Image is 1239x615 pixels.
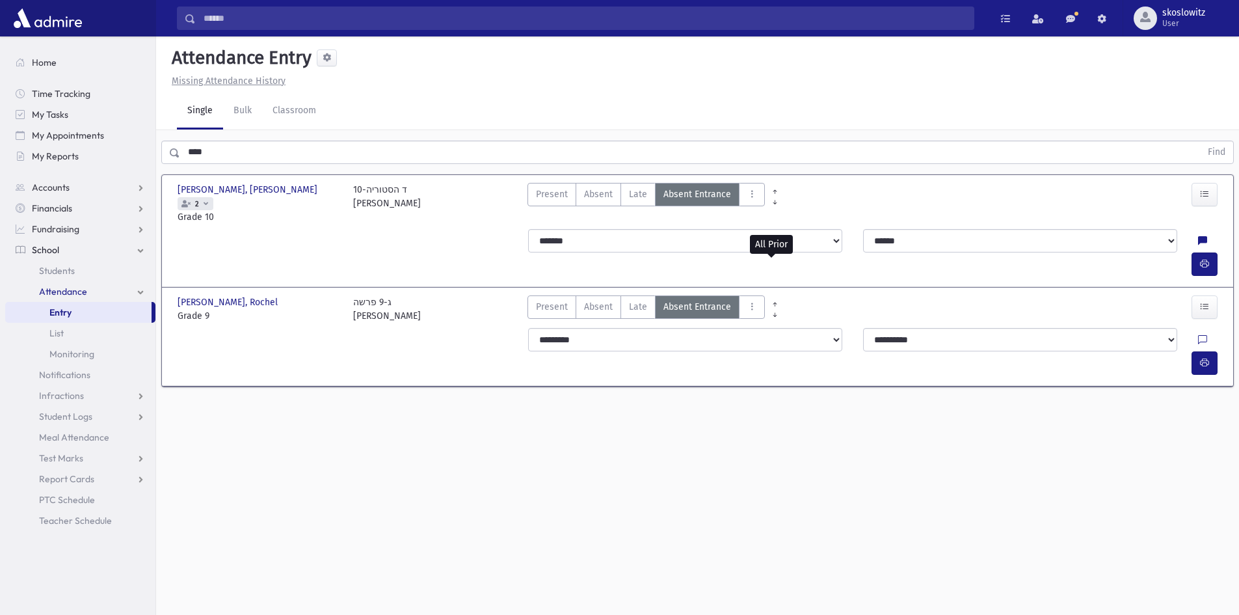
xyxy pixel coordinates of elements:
span: Entry [49,307,72,318]
a: Monitoring [5,344,155,364]
img: AdmirePro [10,5,85,31]
a: My Tasks [5,104,155,125]
span: Notifications [39,369,90,381]
a: My Reports [5,146,155,167]
a: Financials [5,198,155,219]
a: Attendance [5,281,155,302]
span: Report Cards [39,473,94,485]
a: Test Marks [5,448,155,469]
span: Accounts [32,182,70,193]
div: All Prior [750,235,793,254]
a: Report Cards [5,469,155,489]
span: Absent Entrance [663,187,731,201]
span: Grade 10 [178,210,340,224]
span: skoslowitz [1162,8,1205,18]
span: Late [629,300,647,314]
span: Home [32,57,57,68]
span: Teacher Schedule [39,515,112,526]
span: 2 [193,200,202,208]
span: School [32,244,59,256]
div: ג-9 פרשה [PERSON_NAME] [353,295,421,323]
a: Accounts [5,177,155,198]
a: Bulk [223,93,262,130]
span: Monitoring [49,348,94,360]
a: Classroom [262,93,326,130]
span: Infractions [39,390,84,402]
span: Financials [32,202,72,214]
span: [PERSON_NAME], [PERSON_NAME] [178,183,320,197]
span: Grade 9 [178,309,340,323]
span: Absent Entrance [663,300,731,314]
a: Single [177,93,223,130]
div: AttTypes [527,183,765,224]
a: Entry [5,302,152,323]
span: User [1162,18,1205,29]
span: Present [536,300,568,314]
a: Meal Attendance [5,427,155,448]
a: Student Logs [5,406,155,427]
div: 10-ד הסטוריה [PERSON_NAME] [353,183,421,224]
a: PTC Schedule [5,489,155,510]
span: My Appointments [32,130,104,141]
span: Fundraising [32,223,79,235]
u: Missing Attendance History [172,75,286,87]
button: Find [1200,141,1233,163]
span: Student Logs [39,411,92,422]
span: Attendance [39,286,87,297]
a: Teacher Schedule [5,510,155,531]
a: Students [5,260,155,281]
a: Time Tracking [5,83,155,104]
a: List [5,323,155,344]
span: [PERSON_NAME], Rochel [178,295,280,309]
span: Students [39,265,75,277]
span: My Tasks [32,109,68,120]
a: Notifications [5,364,155,385]
a: My Appointments [5,125,155,146]
a: Fundraising [5,219,155,239]
span: Late [629,187,647,201]
span: My Reports [32,150,79,162]
div: AttTypes [527,295,765,323]
span: Test Marks [39,452,83,464]
a: Infractions [5,385,155,406]
h5: Attendance Entry [167,47,312,69]
a: Missing Attendance History [167,75,286,87]
input: Search [196,7,974,30]
span: Absent [584,187,613,201]
span: Meal Attendance [39,431,109,443]
span: Present [536,187,568,201]
span: List [49,327,64,339]
span: PTC Schedule [39,494,95,506]
span: Time Tracking [32,88,90,100]
a: School [5,239,155,260]
a: Home [5,52,155,73]
span: Absent [584,300,613,314]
